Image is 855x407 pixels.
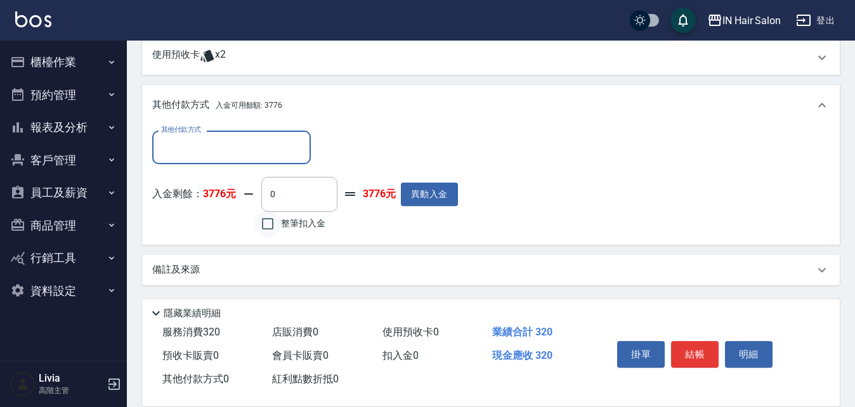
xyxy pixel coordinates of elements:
[401,183,458,206] button: 異動入金
[142,85,840,126] div: 其他付款方式入金可用餘額: 3776
[15,11,51,27] img: Logo
[162,373,229,385] span: 其他付款方式 0
[142,255,840,285] div: 備註及來源
[272,373,339,385] span: 紅利點數折抵 0
[5,79,122,112] button: 預約管理
[791,9,840,32] button: 登出
[152,48,200,67] p: 使用預收卡
[5,176,122,209] button: 員工及薪資
[725,341,773,368] button: 明細
[152,98,282,112] p: 其他付款方式
[162,349,219,361] span: 預收卡販賣 0
[5,209,122,242] button: 商品管理
[722,13,781,29] div: IN Hair Salon
[216,101,282,110] span: 入金可用餘額: 3776
[152,188,236,201] p: 入金剩餘：
[5,242,122,275] button: 行銷工具
[5,111,122,144] button: 報表及分析
[5,144,122,177] button: 客戶管理
[702,8,786,34] button: IN Hair Salon
[142,41,840,75] div: 使用預收卡x2
[164,307,221,320] p: 隱藏業績明細
[39,385,103,396] p: 高階主管
[272,326,318,338] span: 店販消費 0
[10,371,36,397] img: Person
[492,326,552,338] span: 業績合計 320
[162,326,220,338] span: 服務消費 320
[39,372,103,385] h5: Livia
[617,341,665,368] button: 掛單
[272,349,329,361] span: 會員卡販賣 0
[161,125,201,134] label: 其他付款方式
[382,326,439,338] span: 使用預收卡 0
[382,349,419,361] span: 扣入金 0
[492,349,552,361] span: 現金應收 320
[671,341,719,368] button: 結帳
[5,275,122,307] button: 資料設定
[203,188,236,200] strong: 3776元
[215,48,226,67] span: x2
[281,217,325,230] span: 整筆扣入金
[670,8,696,33] button: save
[363,188,396,201] strong: 3776元
[5,46,122,79] button: 櫃檯作業
[152,263,200,276] p: 備註及來源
